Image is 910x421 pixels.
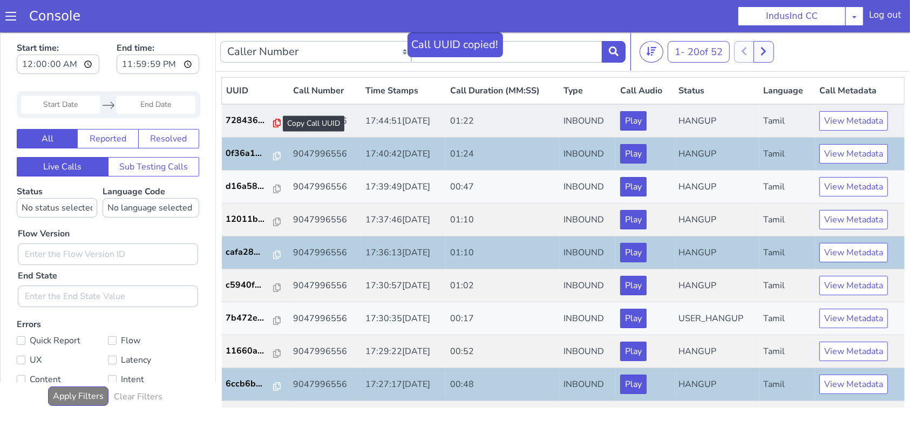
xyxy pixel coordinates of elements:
[289,237,361,270] td: 9047996556
[116,63,195,82] input: End Date
[759,204,816,237] td: Tamil
[226,279,285,292] a: 7b472e...
[559,270,616,303] td: INBOUND
[668,9,730,30] button: 1- 20of 52
[559,336,616,369] td: INBOUND
[361,171,446,204] td: 17:37:46[DATE]
[21,63,100,82] input: Start Date
[117,22,199,42] input: End time:
[226,246,285,259] a: c5940f...
[77,97,138,116] button: Reported
[675,138,759,171] td: HANGUP
[361,45,446,72] th: Time Stamps
[675,303,759,336] td: HANGUP
[108,320,199,335] label: Latency
[559,237,616,270] td: INBOUND
[559,45,616,72] th: Type
[226,180,274,193] p: 12011b...
[819,79,888,98] button: View Metadata
[759,105,816,138] td: Tamil
[446,204,559,237] td: 01:10
[759,303,816,336] td: Tamil
[675,336,759,369] td: HANGUP
[361,204,446,237] td: 17:36:13[DATE]
[620,342,647,362] button: Play
[226,180,285,193] a: 12011b...
[675,45,759,72] th: Status
[819,276,888,296] button: View Metadata
[759,72,816,105] td: Tamil
[446,303,559,336] td: 00:52
[759,171,816,204] td: Tamil
[361,336,446,369] td: 17:27:17[DATE]
[446,72,559,105] td: 01:22
[226,345,285,358] a: 6ccb6b...
[17,320,108,335] label: UX
[819,342,888,362] button: View Metadata
[289,369,361,402] td: 9047996556
[226,213,285,226] a: cafa28...
[289,72,361,105] td: 9047996556
[688,13,723,26] span: 20 of 52
[289,45,361,72] th: Call Number
[17,166,97,185] select: Status
[289,270,361,303] td: 9047996556
[18,211,198,233] input: Enter the Flow Version ID
[559,204,616,237] td: INBOUND
[559,303,616,336] td: INBOUND
[18,237,57,250] label: End State
[559,369,616,402] td: INBOUND
[446,138,559,171] td: 00:47
[361,105,446,138] td: 17:40:42[DATE]
[361,303,446,336] td: 17:29:22[DATE]
[675,270,759,303] td: USER_HANGUP
[759,369,816,402] td: Tamil
[446,171,559,204] td: 01:10
[108,301,199,316] label: Flow
[620,145,647,164] button: Play
[114,359,162,370] h6: Clear Filters
[17,125,108,144] button: Live Calls
[226,279,274,292] p: 7b472e...
[103,153,199,185] label: Language Code
[361,72,446,105] td: 17:44:51[DATE]
[559,72,616,105] td: INBOUND
[446,45,559,72] th: Call Duration (MM:SS)
[446,336,559,369] td: 00:48
[289,138,361,171] td: 9047996556
[289,105,361,138] td: 9047996556
[361,369,446,402] td: 17:26:13[DATE]
[18,253,198,275] input: Enter the End State Value
[289,303,361,336] td: 9047996556
[226,82,285,94] a: 728436...
[226,114,285,127] a: 0f36a1...
[819,243,888,263] button: View Metadata
[18,195,70,208] label: Flow Version
[559,171,616,204] td: INBOUND
[226,312,274,325] p: 11660a...
[226,213,274,226] p: cafa28...
[675,369,759,402] td: HANGUP
[759,270,816,303] td: Tamil
[675,204,759,237] td: HANGUP
[226,246,274,259] p: c5940f...
[226,312,285,325] a: 11660a...
[620,309,647,329] button: Play
[620,210,647,230] button: Play
[289,336,361,369] td: 9047996556
[446,105,559,138] td: 01:24
[289,204,361,237] td: 9047996556
[446,237,559,270] td: 01:02
[108,339,199,355] label: Intent
[226,345,274,358] p: 6ccb6b...
[869,9,901,26] div: Log out
[289,171,361,204] td: 9047996556
[16,9,93,24] a: Console
[620,276,647,296] button: Play
[819,112,888,131] button: View Metadata
[559,105,616,138] td: INBOUND
[815,45,904,72] th: Call Metadata
[17,339,108,355] label: Content
[226,147,285,160] a: d16a58...
[361,270,446,303] td: 17:30:35[DATE]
